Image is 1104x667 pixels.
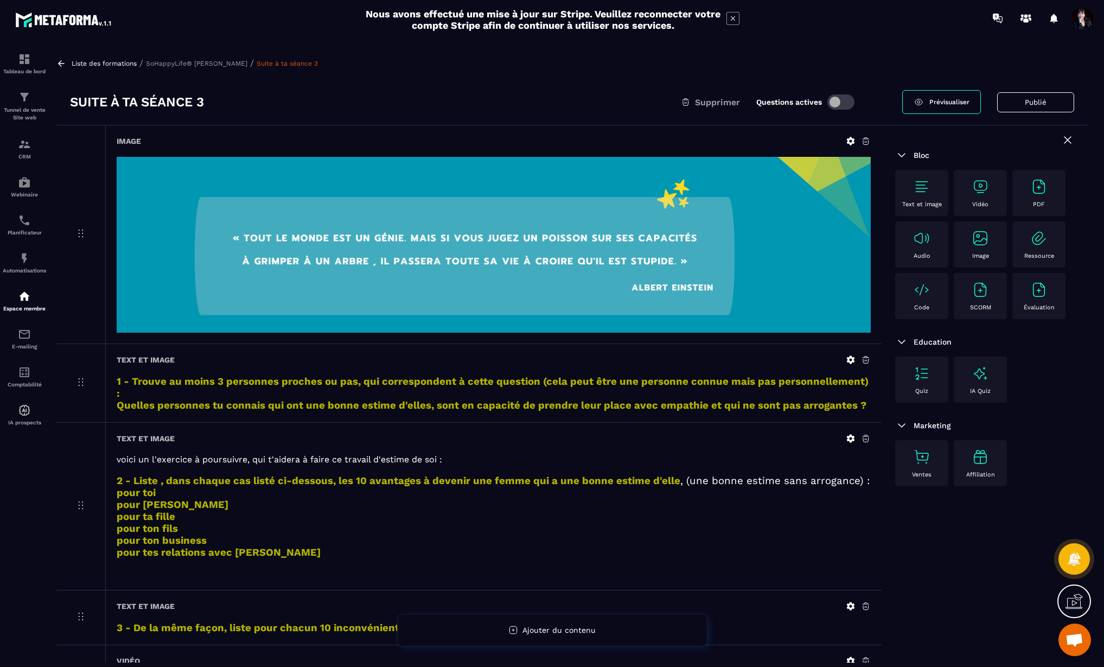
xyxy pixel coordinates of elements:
p: Webinaire [3,192,46,198]
p: Ressource [1024,252,1054,259]
a: Suite à ta séance 3 [257,60,318,67]
span: Ajouter du contenu [522,626,596,634]
p: voici un l'exercice à poursuivre, qui t'aidera à faire ce travail d'estime de soi : [117,454,871,465]
img: text-image no-wra [913,178,930,195]
h6: Image [117,137,141,145]
img: formation [18,53,31,66]
strong: pour toi [117,487,156,499]
button: Publié [997,92,1074,112]
a: formationformationTunnel de vente Site web [3,82,46,130]
p: Text et image [902,201,942,208]
span: Marketing [914,421,951,430]
strong: pour [PERSON_NAME] [117,499,228,511]
p: Affiliation [966,471,995,478]
strong: pour ton business [117,535,207,547]
h2: Nous avons effectué une mise à jour sur Stripe. Veuillez reconnecter votre compte Stripe afin de ... [365,8,721,31]
p: Tableau de bord [3,68,46,74]
p: Évaluation [1024,304,1055,311]
img: automations [18,176,31,189]
a: automationsautomationsEspace membre [3,282,46,320]
img: formation [18,138,31,151]
strong: 2 - Liste , dans chaque cas listé ci-dessous, les 10 avantages à devenir une femme qui a une bonn... [117,475,680,487]
span: Prévisualiser [929,98,969,106]
span: / [250,58,254,68]
img: text-image no-wra [1030,230,1048,247]
a: automationsautomationsWebinaire [3,168,46,206]
img: text-image [972,365,989,382]
p: SCORM [970,304,991,311]
img: text-image no-wra [913,230,930,247]
label: Questions actives [756,98,822,106]
img: automations [18,404,31,417]
img: text-image no-wra [1030,281,1048,298]
img: scheduler [18,214,31,227]
p: E-mailing [3,344,46,350]
p: Comptabilité [3,382,46,388]
img: text-image no-wra [972,178,989,195]
a: emailemailE-mailing [3,320,46,358]
p: Automatisations [3,268,46,274]
p: Planificateur [3,230,46,236]
img: background [117,157,871,333]
h6: Vidéo [117,657,140,665]
img: text-image no-wra [972,281,989,298]
p: Vidéo [972,201,988,208]
strong: 1 - Trouve au moins 3 personnes proches ou pas, qui correspondent à cette question (cela peut êtr... [117,376,869,399]
a: Prévisualiser [902,90,981,114]
strong: pour ta fille [117,511,175,523]
h6: Text et image [117,355,175,364]
a: Liste des formations [72,60,137,67]
p: Code [914,304,929,311]
p: CRM [3,154,46,160]
p: Ventes [912,471,931,478]
strong: pour tes relations avec [PERSON_NAME] [117,547,321,558]
img: logo [15,10,113,29]
img: text-image no-wra [913,365,930,382]
strong: 3 - De la même façon, liste pour chacun 10 inconvénients à ce que tu aies une estime de toi erronée. [117,622,620,634]
img: text-image no-wra [1030,178,1048,195]
img: automations [18,290,31,303]
p: PDF [1033,201,1045,208]
a: automationsautomationsAutomatisations [3,244,46,282]
p: Image [972,252,989,259]
a: SoHappyLife® [PERSON_NAME] [146,60,247,67]
p: Quiz [915,388,928,395]
h6: Text et image [117,602,175,611]
img: automations [18,252,31,265]
span: / [139,58,143,68]
strong: Quelles personnes tu connais qui ont une bonne estime d'elles, sont en capacité de prendre leur p... [117,399,866,411]
img: arrow-down [895,149,908,162]
img: text-image [972,448,989,466]
a: schedulerschedulerPlanificateur [3,206,46,244]
img: accountant [18,366,31,379]
p: Espace membre [3,306,46,312]
a: accountantaccountantComptabilité [3,358,46,396]
span: Supprimer [695,97,740,107]
span: Bloc [914,151,929,160]
p: Audio [914,252,930,259]
img: email [18,328,31,341]
img: arrow-down [895,419,908,432]
strong: pour ton fils [117,523,178,535]
img: formation [18,91,31,104]
p: IA Quiz [970,388,991,395]
a: formationformationCRM [3,130,46,168]
h3: , (une bonne estime sans arrogance) : [117,475,871,487]
p: IA prospects [3,420,46,425]
span: Education [914,338,952,346]
img: text-image no-wra [913,448,930,466]
img: arrow-down [895,335,908,348]
img: text-image no-wra [972,230,989,247]
h3: Suite à ta séance 3 [70,93,204,111]
img: text-image no-wra [913,281,930,298]
p: Tunnel de vente Site web [3,106,46,122]
a: formationformationTableau de bord [3,45,46,82]
a: Ouvrir le chat [1058,624,1091,656]
h6: Text et image [117,434,175,443]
